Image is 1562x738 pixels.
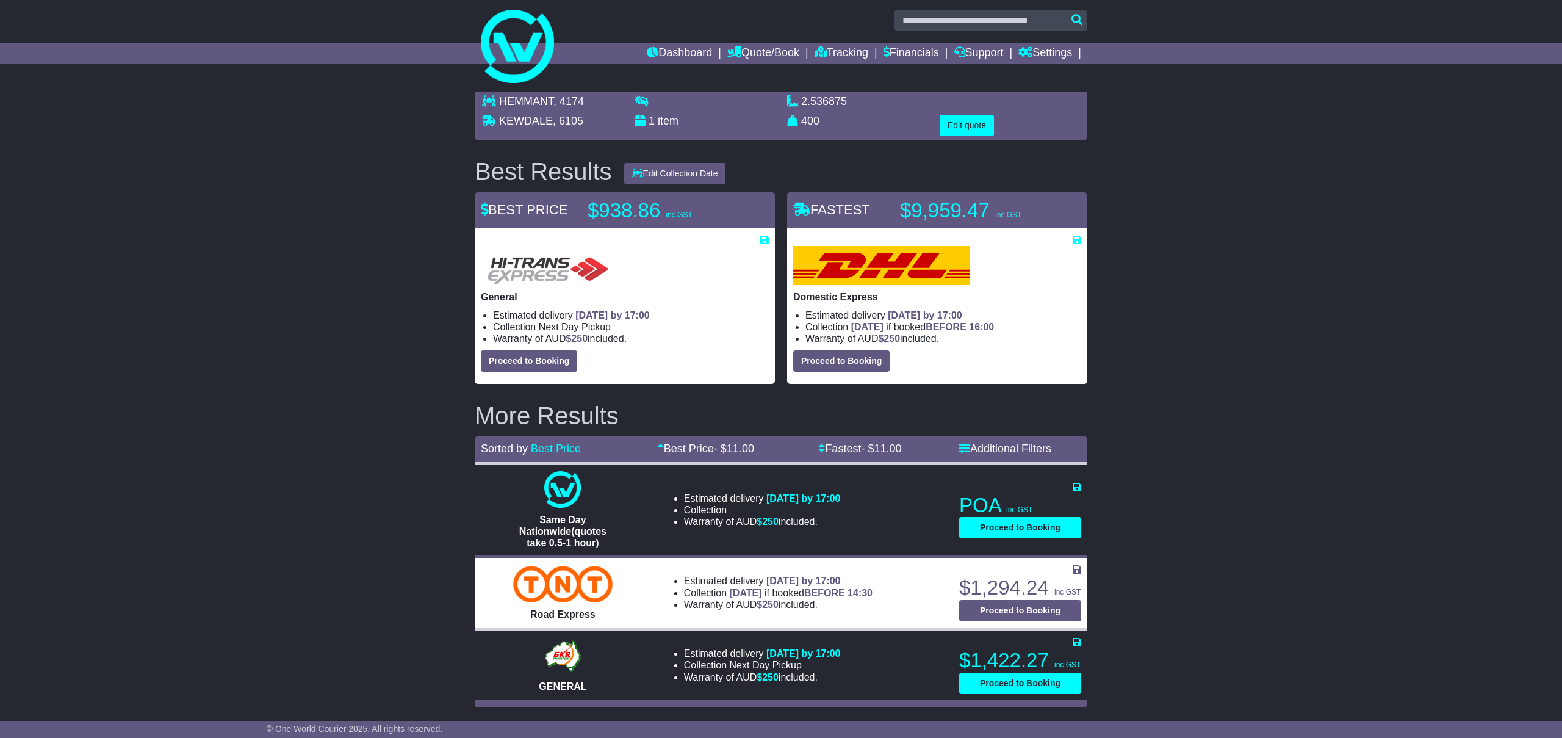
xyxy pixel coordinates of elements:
[531,443,581,455] a: Best Price
[959,648,1081,673] p: $1,422.27
[762,672,779,682] span: 250
[658,115,678,127] span: item
[539,322,611,332] span: Next Day Pickup
[588,198,740,223] p: $938.86
[815,43,868,64] a: Tracking
[499,95,553,107] span: HEMMANT
[714,443,754,455] span: - $
[684,599,873,610] li: Warranty of AUD included.
[954,43,1004,64] a: Support
[684,516,841,527] li: Warranty of AUD included.
[553,115,583,127] span: , 6105
[801,95,847,107] span: 2.536875
[493,309,769,321] li: Estimated delivery
[1054,660,1081,669] span: inc GST
[553,95,584,107] span: , 4174
[666,211,692,219] span: inc GST
[1054,588,1081,596] span: inc GST
[851,322,884,332] span: [DATE]
[647,43,712,64] a: Dashboard
[874,443,901,455] span: 11.00
[766,648,841,659] span: [DATE] by 17:00
[1018,43,1072,64] a: Settings
[1006,505,1032,514] span: inc GST
[793,291,1081,303] p: Domestic Express
[793,350,890,372] button: Proceed to Booking
[959,673,1081,694] button: Proceed to Booking
[762,599,779,610] span: 250
[757,516,779,527] span: $
[684,648,841,659] li: Estimated delivery
[493,321,769,333] li: Collection
[730,660,802,670] span: Next Day Pickup
[884,43,939,64] a: Financials
[481,202,567,217] span: BEST PRICE
[805,309,1081,321] li: Estimated delivery
[544,471,581,508] img: One World Courier: Same Day Nationwide(quotes take 0.5-1 hour)
[571,333,588,344] span: 250
[959,600,1081,621] button: Proceed to Booking
[804,588,845,598] span: BEFORE
[267,724,443,734] span: © One World Courier 2025. All rights reserved.
[805,321,1081,333] li: Collection
[481,350,577,372] button: Proceed to Booking
[657,443,754,455] a: Best Price- $11.00
[684,587,873,599] li: Collection
[793,246,970,285] img: DHL: Domestic Express
[969,322,994,332] span: 16:00
[793,202,870,217] span: FASTEST
[727,443,754,455] span: 11.00
[513,566,613,602] img: TNT Domestic: Road Express
[959,576,1081,600] p: $1,294.24
[959,493,1081,518] p: POA
[469,158,618,185] div: Best Results
[684,671,841,683] li: Warranty of AUD included.
[539,681,586,692] span: GENERAL
[575,310,650,320] span: [DATE] by 17:00
[730,588,762,598] span: [DATE]
[878,333,900,344] span: $
[481,443,528,455] span: Sorted by
[818,443,901,455] a: Fastest- $11.00
[940,115,994,136] button: Edit quote
[493,333,769,344] li: Warranty of AUD included.
[766,493,841,504] span: [DATE] by 17:00
[519,515,606,548] span: Same Day Nationwide(quotes take 0.5-1 hour)
[995,211,1021,219] span: inc GST
[481,291,769,303] p: General
[684,575,873,587] li: Estimated delivery
[884,333,900,344] span: 250
[730,588,873,598] span: if booked
[624,163,726,184] button: Edit Collection Date
[959,517,1081,538] button: Proceed to Booking
[900,198,1053,223] p: $9,959.47
[684,504,841,516] li: Collection
[848,588,873,598] span: 14:30
[684,659,841,671] li: Collection
[566,333,588,344] span: $
[766,576,841,586] span: [DATE] by 17:00
[649,115,655,127] span: 1
[851,322,994,332] span: if booked
[762,516,779,527] span: 250
[530,609,596,620] span: Road Express
[684,493,841,504] li: Estimated delivery
[926,322,966,332] span: BEFORE
[499,115,553,127] span: KEWDALE
[888,310,962,320] span: [DATE] by 17:00
[861,443,901,455] span: - $
[727,43,799,64] a: Quote/Book
[481,246,614,285] img: HiTrans (Machship): General
[805,333,1081,344] li: Warranty of AUD included.
[542,638,584,675] img: GKR: GENERAL
[757,599,779,610] span: $
[801,115,819,127] span: 400
[959,443,1051,455] a: Additional Filters
[757,672,779,682] span: $
[475,402,1087,429] h2: More Results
